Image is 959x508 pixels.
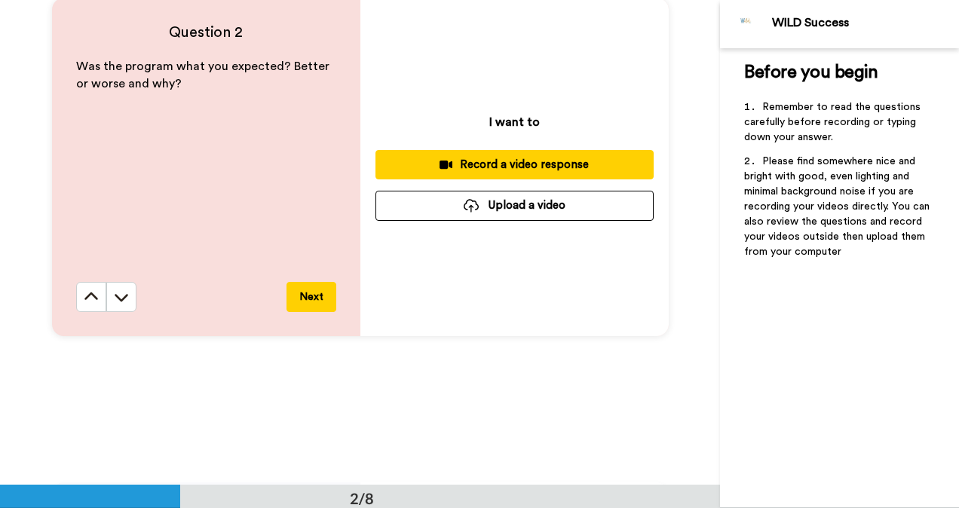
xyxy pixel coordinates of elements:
[744,102,924,142] span: Remember to read the questions carefully before recording or typing down your answer.
[375,150,654,179] button: Record a video response
[388,157,642,173] div: Record a video response
[375,191,654,220] button: Upload a video
[286,282,336,312] button: Next
[76,60,332,90] span: Was the program what you expected? Better or worse and why?
[744,63,878,81] span: Before you begin
[728,6,764,42] img: Profile Image
[772,16,958,30] div: WILD Success
[76,22,336,43] h4: Question 2
[744,156,933,257] span: Please find somewhere nice and bright with good, even lighting and minimal background noise if yo...
[489,113,540,131] p: I want to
